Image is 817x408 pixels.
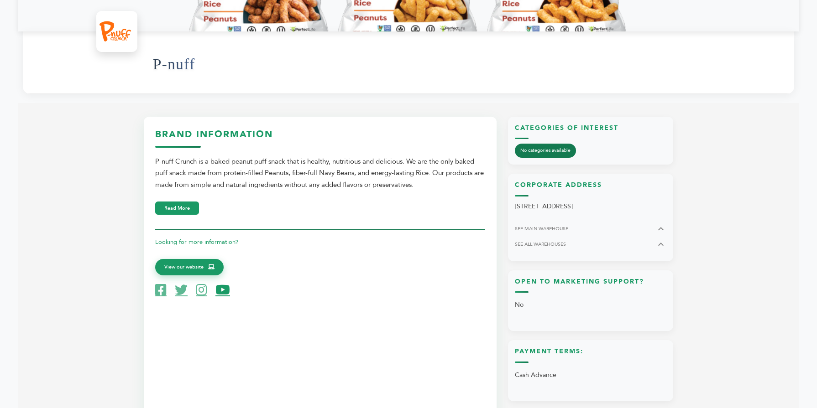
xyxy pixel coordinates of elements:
[155,259,224,275] a: View our website
[515,223,666,234] button: SEE MAIN WAREHOUSE
[515,124,666,139] h3: Categories of Interest
[515,181,666,196] h3: Corporate Address
[515,277,666,293] h3: Open to Marketing Support?
[155,237,485,248] p: Looking for more information?
[515,144,576,158] span: No categories available
[515,297,666,313] p: No
[515,347,666,363] h3: Payment Terms:
[515,225,568,232] span: SEE MAIN WAREHOUSE
[515,241,566,248] span: SEE ALL WAREHOUSES
[155,201,199,215] button: Read More
[164,263,204,271] span: View our website
[515,201,666,212] p: [STREET_ADDRESS]
[155,128,485,148] h3: Brand Information
[155,156,485,191] div: P-nuff Crunch is a baked peanut puff snack that is healthy, nutritious and delicious. We are the ...
[153,42,195,87] h1: P-nuff
[515,367,666,383] p: Cash Advance
[99,13,135,50] img: P-nuff Logo
[515,239,666,250] button: SEE ALL WAREHOUSES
